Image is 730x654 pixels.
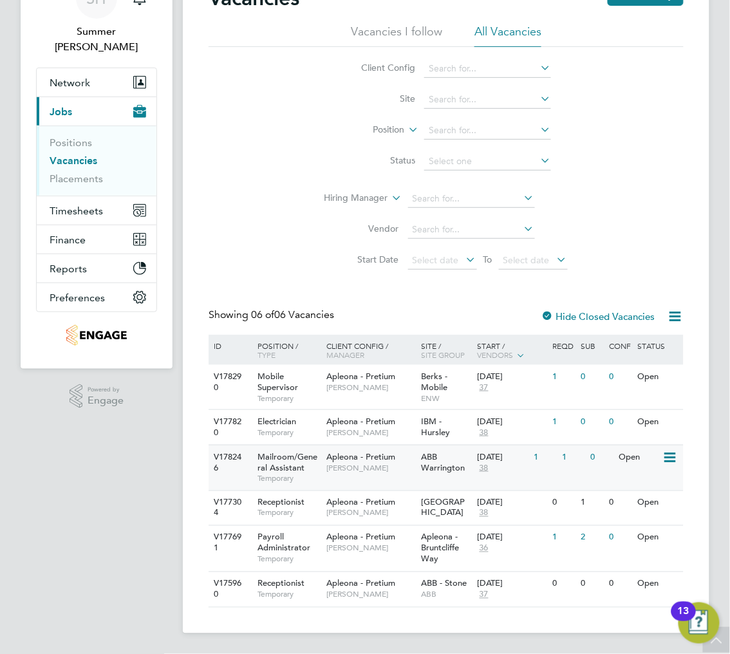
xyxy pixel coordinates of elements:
span: Receptionist [258,578,305,589]
div: Open [635,365,682,389]
a: Vacancies [50,154,97,167]
div: Reqd [550,335,578,357]
span: Electrician [258,416,297,427]
div: 0 [578,572,606,596]
span: Site Group [421,350,465,360]
button: Preferences [37,283,156,312]
div: 1 [578,491,606,515]
div: 0 [606,365,635,389]
span: Network [50,77,90,89]
button: Open Resource Center, 13 new notifications [679,603,720,644]
span: Apleona - Bruntcliffe Way [421,532,459,565]
span: 37 [478,382,491,393]
div: Site / [418,335,474,366]
span: To [480,251,496,268]
div: Open [635,491,682,515]
span: Temporary [258,427,321,438]
div: Showing [209,308,337,322]
button: Network [37,68,156,97]
div: Conf [606,335,635,357]
span: 38 [478,463,491,474]
div: [DATE] [478,371,547,382]
span: Berks - Mobile [421,371,447,393]
div: Jobs [37,126,156,196]
label: Site [341,93,415,104]
span: Temporary [258,393,321,404]
input: Search for... [424,91,551,109]
div: Open [635,410,682,434]
span: Apleona - Pretium [327,416,396,427]
input: Search for... [424,122,551,140]
span: 38 [478,427,491,438]
span: Manager [327,350,365,360]
div: V177691 [211,526,248,561]
input: Select one [424,153,551,171]
span: Powered by [88,384,124,395]
input: Search for... [424,60,551,78]
div: Status [635,335,682,357]
span: 06 Vacancies [251,308,334,321]
a: Placements [50,173,103,185]
div: 0 [606,572,635,596]
span: 37 [478,590,491,601]
span: Apleona - Pretium [327,578,396,589]
div: [DATE] [478,579,547,590]
input: Search for... [408,190,535,208]
span: Temporary [258,590,321,600]
span: Mailroom/General Assistant [258,451,318,473]
div: V175960 [211,572,248,607]
span: [PERSON_NAME] [327,590,415,600]
div: 2 [578,526,606,550]
span: Summer Hadden [36,24,157,55]
label: Hiring Manager [314,192,388,205]
div: 0 [550,491,578,515]
span: [PERSON_NAME] [327,427,415,438]
span: Preferences [50,292,105,304]
span: ABB - Stone [421,578,467,589]
span: Apleona - Pretium [327,532,396,543]
span: 38 [478,508,491,519]
li: Vacancies I follow [351,24,442,47]
div: Client Config / [324,335,418,366]
span: Apleona - Pretium [327,451,396,462]
div: [DATE] [478,416,547,427]
span: Select date [503,254,550,266]
label: Position [330,124,404,136]
div: V178290 [211,365,248,400]
div: 0 [578,410,606,434]
span: [PERSON_NAME] [327,508,415,518]
span: Engage [88,395,124,406]
button: Reports [37,254,156,283]
div: Open [615,445,662,469]
div: 1 [559,445,588,469]
label: Status [341,154,415,166]
a: Positions [50,136,92,149]
span: Apleona - Pretium [327,497,396,508]
span: Vendors [478,350,514,360]
div: 1 [550,365,578,389]
div: Open [635,526,682,550]
div: [DATE] [478,498,547,509]
div: V177820 [211,410,248,445]
span: [PERSON_NAME] [327,543,415,554]
span: 36 [478,543,491,554]
label: Hide Closed Vacancies [541,310,655,322]
div: Sub [578,335,606,357]
span: [PERSON_NAME] [327,463,415,473]
div: V178246 [211,445,248,480]
span: Jobs [50,106,72,118]
span: Timesheets [50,205,103,217]
input: Search for... [408,221,535,239]
span: ABB Warrington [421,451,465,473]
div: 0 [606,526,635,550]
div: 1 [550,526,578,550]
button: Finance [37,225,156,254]
li: All Vacancies [474,24,541,47]
label: Client Config [341,62,415,73]
span: 06 of [251,308,274,321]
img: romaxrecruitment-logo-retina.png [66,325,126,346]
a: Powered byEngage [70,384,124,409]
div: 0 [578,365,606,389]
div: 13 [678,612,689,628]
span: Finance [50,234,86,246]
